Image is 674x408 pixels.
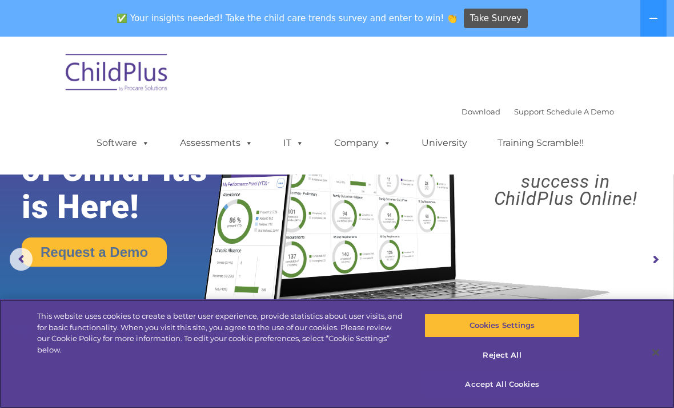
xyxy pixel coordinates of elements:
[424,314,579,338] button: Cookies Settings
[22,114,237,225] rs-layer: The Future of ChildPlus is Here!
[272,132,315,155] a: IT
[168,132,264,155] a: Assessments
[85,132,161,155] a: Software
[462,107,614,116] font: |
[323,132,403,155] a: Company
[37,311,404,355] div: This website uses cookies to create a better user experience, provide statistics about user visit...
[466,121,665,207] rs-layer: Boost your productivity and streamline your success in ChildPlus Online!
[470,9,521,29] span: Take Survey
[60,46,174,103] img: ChildPlus by Procare Solutions
[547,107,614,116] a: Schedule A Demo
[22,237,167,267] a: Request a Demo
[113,7,462,30] span: ✅ Your insights needed! Take the child care trends survey and enter to win! 👏
[424,373,579,397] button: Accept All Cookies
[424,343,579,367] button: Reject All
[462,107,500,116] a: Download
[643,340,668,365] button: Close
[486,132,595,155] a: Training Scramble!!
[514,107,544,116] a: Support
[410,132,479,155] a: University
[464,9,528,29] a: Take Survey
